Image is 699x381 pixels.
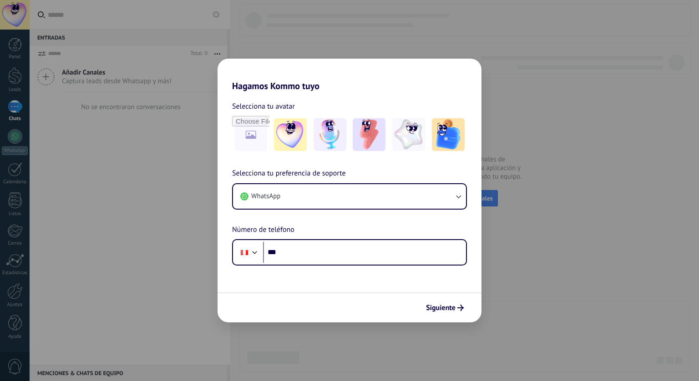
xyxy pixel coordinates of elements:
[274,118,307,151] img: -1.jpeg
[232,100,295,112] span: Selecciona tu avatar
[251,192,280,201] span: WhatsApp
[353,118,385,151] img: -3.jpeg
[422,300,468,316] button: Siguiente
[236,243,253,262] div: Peru: + 51
[426,305,456,311] span: Siguiente
[432,118,465,151] img: -5.jpeg
[232,168,346,180] span: Selecciona tu preferencia de soporte
[392,118,425,151] img: -4.jpeg
[314,118,346,151] img: -2.jpeg
[218,59,481,91] h2: Hagamos Kommo tuyo
[232,224,294,236] span: Número de teléfono
[233,184,466,209] button: WhatsApp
